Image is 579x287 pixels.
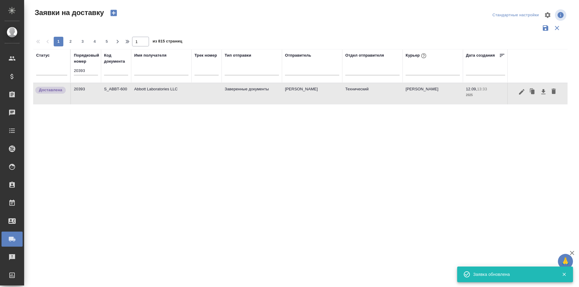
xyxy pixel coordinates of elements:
button: 3 [78,37,87,46]
span: 2 [66,39,75,45]
div: Статус [36,52,50,58]
td: Заверенные документы [222,83,282,104]
div: Отдел отправителя [345,52,384,58]
button: Удалить [549,86,559,98]
span: 🙏 [560,255,571,268]
td: [PERSON_NAME] [403,83,463,104]
span: Настроить таблицу [540,8,555,22]
span: 5 [102,39,112,45]
button: Создать [106,8,121,18]
td: [PERSON_NAME] [282,83,342,104]
div: Дата создания [466,52,495,58]
p: 13:33 [477,87,487,91]
div: Курьер [406,52,428,60]
button: 5 [102,37,112,46]
span: 4 [90,39,100,45]
button: Клонировать [527,86,538,98]
button: 2 [66,37,75,46]
span: Посмотреть информацию [555,9,568,21]
div: split button [491,11,540,20]
button: При выборе курьера статус заявки автоматически поменяется на «Принята» [420,52,428,60]
div: Трек номер [195,52,217,58]
div: Документы доставлены, фактическая дата доставки проставиться автоматически [35,86,67,94]
button: 🙏 [558,254,573,269]
button: Сохранить фильтры [540,22,551,34]
div: Порядковый номер [74,52,99,64]
div: Тип отправки [225,52,251,58]
span: из 815 страниц [153,38,182,46]
td: Технический [342,83,403,104]
p: 12.09, [466,87,477,91]
td: Abbott Laboratories LLC [131,83,191,104]
span: 3 [78,39,87,45]
td: S_ABBT-600 [101,83,131,104]
div: Заявка обновлена [473,271,553,277]
div: Отправитель [285,52,311,58]
button: Закрыть [558,272,570,277]
span: Заявки на доставку [33,8,104,17]
div: Имя получателя [134,52,166,58]
p: 2025 [466,92,505,98]
button: Сбросить фильтры [551,22,563,34]
button: 4 [90,37,100,46]
button: Редактировать [517,86,527,98]
p: Доставлена [39,87,62,93]
td: 20393 [71,83,101,104]
div: Код документа [104,52,128,64]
